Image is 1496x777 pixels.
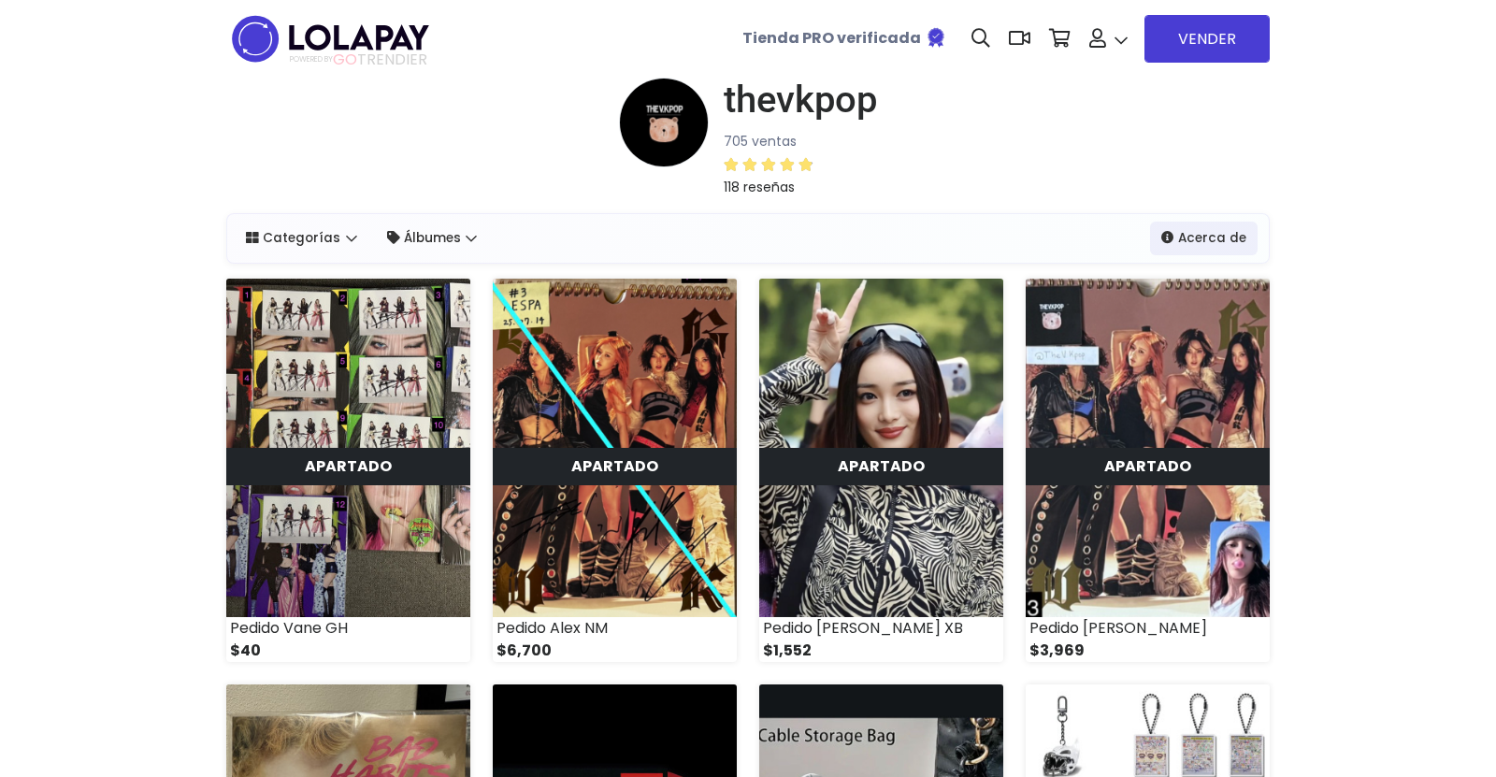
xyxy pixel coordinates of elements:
[925,26,947,49] img: Tienda verificada
[226,9,435,68] img: logo
[226,279,470,617] img: small_1759519011720.jpeg
[1150,222,1258,255] a: Acerca de
[493,640,737,662] div: $6,700
[759,617,1003,640] div: Pedido [PERSON_NAME] XB
[493,279,737,662] a: APARTADO Pedido Alex NM $6,700
[226,279,470,662] a: APARTADO Pedido Vane GH $40
[226,448,470,485] div: Sólo tu puedes verlo en tu tienda
[333,49,357,70] span: GO
[709,78,877,122] a: thevkpop
[226,640,470,662] div: $40
[1026,279,1270,617] img: small_1754889516459.png
[724,78,877,122] h1: thevkpop
[1026,617,1270,640] div: Pedido [PERSON_NAME]
[1026,279,1270,662] a: APARTADO Pedido [PERSON_NAME] $3,969
[1026,640,1270,662] div: $3,969
[759,279,1003,617] img: small_1757475563609.png
[1026,448,1270,485] div: Sólo tu puedes verlo en tu tienda
[226,617,470,640] div: Pedido Vane GH
[493,279,737,617] img: small_1759437575310.png
[724,153,813,176] div: 4.9 / 5
[290,51,427,68] span: TRENDIER
[493,448,737,485] div: Sólo tu puedes verlo en tu tienda
[376,222,489,255] a: Álbumes
[742,27,921,49] b: Tienda PRO verificada
[759,279,1003,662] a: APARTADO Pedido [PERSON_NAME] XB $1,552
[724,178,795,196] small: 118 reseñas
[724,132,797,151] small: 705 ventas
[1144,15,1270,63] a: VENDER
[493,617,737,640] div: Pedido Alex NM
[759,640,1003,662] div: $1,552
[724,152,877,198] a: 118 reseñas
[290,54,333,65] span: POWERED BY
[759,448,1003,485] div: Sólo tu puedes verlo en tu tienda
[235,222,368,255] a: Categorías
